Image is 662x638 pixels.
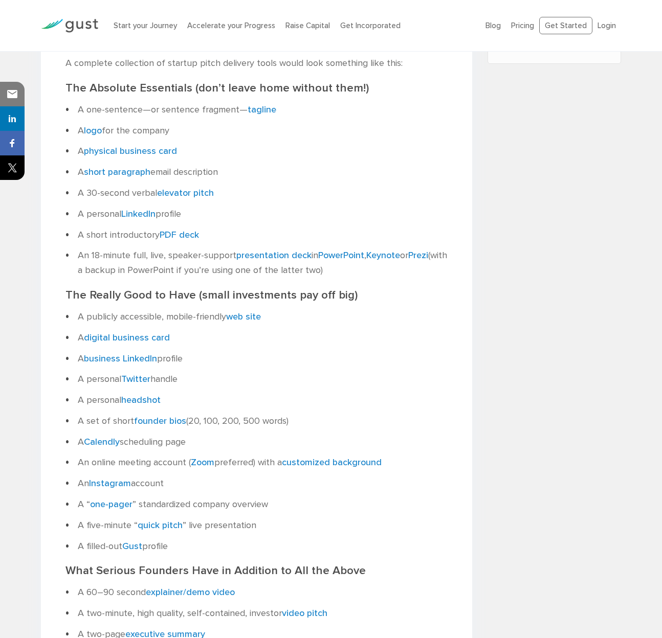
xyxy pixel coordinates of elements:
[138,520,183,531] a: quick pitch
[65,207,448,222] li: A personal profile
[90,499,133,510] a: one-pager
[146,587,235,598] a: explainer/demo video
[65,288,448,302] h2: The Really Good to Have (small investments pay off big)
[598,21,616,30] a: Login
[84,437,120,447] a: Calendly
[65,103,448,118] li: A one-sentence—or sentence fragment—
[65,228,448,243] li: A short introductory
[511,21,534,30] a: Pricing
[318,250,364,261] a: PowerPoint
[191,457,214,468] a: Zoom
[121,395,161,405] a: headshot
[114,21,177,30] a: Start your Journey
[285,21,330,30] a: Raise Capital
[366,250,400,261] a: Keynote
[121,374,150,384] a: Twitter
[65,497,448,512] li: A “ ” standardized company overview
[65,585,448,600] li: A 60–90 second
[157,188,214,198] a: elevator pitch
[84,125,102,136] a: logo
[84,332,170,343] a: digital business card
[486,21,501,30] a: Blog
[121,209,156,219] a: LinkedIn
[282,608,327,619] a: video pitch
[134,416,186,426] a: founder bios
[65,248,448,278] li: An 18-minute full, live, speaker-support in , or (with a backup in PowerPoint if you’re using one...
[65,393,448,408] li: A personal
[65,435,448,450] li: A scheduling page
[65,56,448,71] p: A complete collection of startup pitch delivery tools would look something like this:
[236,250,312,261] a: presentation deck
[65,539,448,554] li: A filled-out profile
[340,21,401,30] a: Get Incorporated
[122,541,142,552] a: Gust
[282,457,382,468] a: customized background
[65,455,448,470] li: An online meeting account ( preferred) with a
[41,19,98,33] img: Gust Logo
[65,124,448,139] li: A for the company
[65,476,448,491] li: An account
[65,372,448,387] li: A personal handle
[408,250,428,261] a: Prezi
[65,518,448,533] li: A five-minute “ ” live presentation
[160,230,199,240] a: PDF deck
[89,478,131,489] a: Instagram
[65,331,448,346] li: A
[248,104,276,115] a: tagline
[226,311,261,322] a: web site
[84,146,177,156] a: physical business card
[84,353,157,364] a: business LinkedIn
[84,167,150,177] a: short paragraph
[65,81,448,95] h2: The Absolute Essentials (don’t leave home without them!)
[65,352,448,367] li: A profile
[65,414,448,429] li: A set of short (20, 100, 200, 500 words)
[65,606,448,621] li: A two-minute, high quality, self-contained, investor
[187,21,275,30] a: Accelerate your Progress
[65,186,448,201] li: A 30-second verbal
[65,165,448,180] li: A email description
[65,564,448,578] h2: What Serious Founders Have in Addition to All the Above
[65,310,448,325] li: A publicly accessible, mobile-friendly
[65,144,448,159] li: A
[539,17,592,35] a: Get Started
